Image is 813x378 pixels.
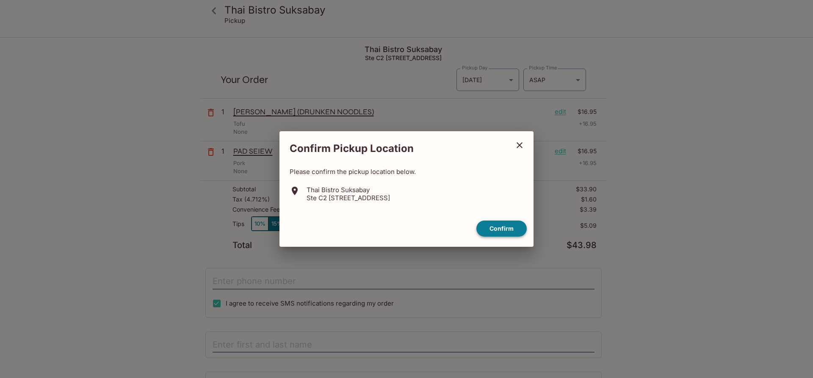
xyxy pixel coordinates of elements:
button: confirm [476,221,527,237]
p: Please confirm the pickup location below. [290,168,523,176]
h2: Confirm Pickup Location [279,138,509,159]
p: Ste C2 [STREET_ADDRESS] [307,194,390,202]
button: close [509,135,530,156]
p: Thai Bistro Suksabay [307,186,390,194]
